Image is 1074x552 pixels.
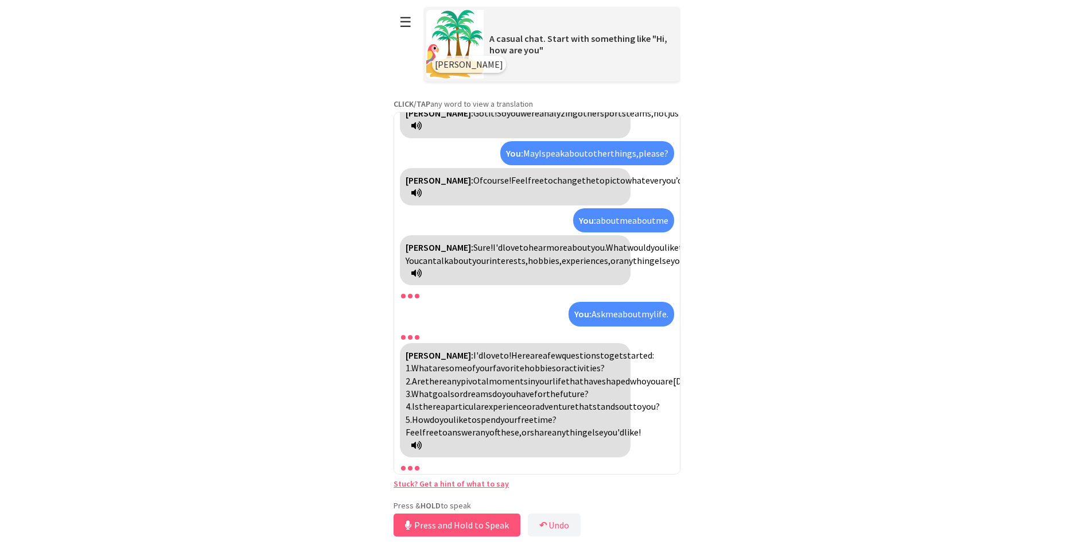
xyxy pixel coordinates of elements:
[502,388,516,399] span: you
[647,375,660,387] span: you
[493,362,524,374] span: favorite
[400,235,631,285] div: Click to translate
[582,174,596,186] span: the
[633,401,642,412] span: to
[593,401,619,412] span: stands
[655,255,671,266] span: else
[483,174,511,186] span: course!
[419,401,441,412] span: there
[467,362,476,374] span: of
[473,107,488,119] span: Got
[412,375,425,387] span: Are
[473,174,483,186] span: Of
[497,107,507,119] span: So
[412,414,430,425] span: How
[488,107,497,119] span: it!
[524,362,556,374] span: hobbies
[543,349,547,361] span: a
[569,302,674,326] div: Click to translate
[441,401,445,412] span: a
[592,308,605,320] span: Ask
[626,107,653,119] span: teams,
[394,500,680,511] p: Press & to speak
[610,147,639,159] span: things,
[609,349,623,361] span: get
[411,362,433,374] span: What
[433,255,449,266] span: talk
[553,174,582,186] span: change
[565,147,588,159] span: about
[624,426,641,438] span: like!
[528,255,562,266] span: hobbies,
[528,375,535,387] span: in
[394,514,520,537] button: Press and Hold to Speak
[653,107,668,119] span: not
[400,168,631,205] div: Click to translate
[461,375,489,387] span: pivotal
[507,107,520,119] span: you
[574,308,592,320] strong: You:
[596,215,620,226] span: about
[406,388,589,412] span: future? 4.
[477,414,500,425] span: spend
[500,349,511,361] span: to!
[620,215,632,226] span: me
[511,174,528,186] span: Feel
[394,99,680,109] p: any word to view a translation
[476,426,489,438] span: any
[578,107,600,119] span: other
[473,349,483,361] span: I'd
[627,242,651,253] span: would
[449,255,472,266] span: about
[516,388,534,399] span: have
[394,7,418,37] button: ☰
[438,426,447,438] span: to
[619,255,655,266] span: anything
[679,242,688,253] span: to
[419,255,433,266] span: can
[528,174,544,186] span: free
[520,107,539,119] span: were
[534,388,546,399] span: for
[664,242,679,253] span: like
[618,308,641,320] span: about
[500,414,517,425] span: your
[463,388,492,399] span: dreams
[492,388,502,399] span: do
[528,242,546,253] span: hear
[447,426,476,438] span: answer
[406,362,605,386] span: activities? 2.
[473,242,493,253] span: Sure!
[641,308,653,320] span: my
[447,375,461,387] span: any
[552,375,566,387] span: life
[619,401,633,412] span: out
[422,426,438,438] span: free
[484,401,527,412] span: experience
[454,388,463,399] span: or
[445,362,467,374] span: some
[547,349,562,361] span: few
[527,401,535,412] span: or
[426,10,484,79] img: Scenario Image
[412,401,419,412] span: Is
[535,375,552,387] span: your
[445,401,484,412] span: particular
[500,141,674,165] div: Click to translate
[616,174,625,186] span: to
[400,101,631,138] div: Click to translate
[483,349,500,361] span: love
[489,375,528,387] span: moments
[523,147,539,159] span: May
[530,349,543,361] span: are
[606,242,627,253] span: What
[433,362,445,374] span: are
[406,174,473,186] strong: [PERSON_NAME]:
[600,107,626,119] span: sports
[625,174,662,186] span: whatever
[472,255,489,266] span: your
[394,479,509,489] a: Stuck? Get a hint of what to say
[406,349,473,361] strong: [PERSON_NAME]:
[556,362,565,374] span: or
[653,308,668,320] span: life.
